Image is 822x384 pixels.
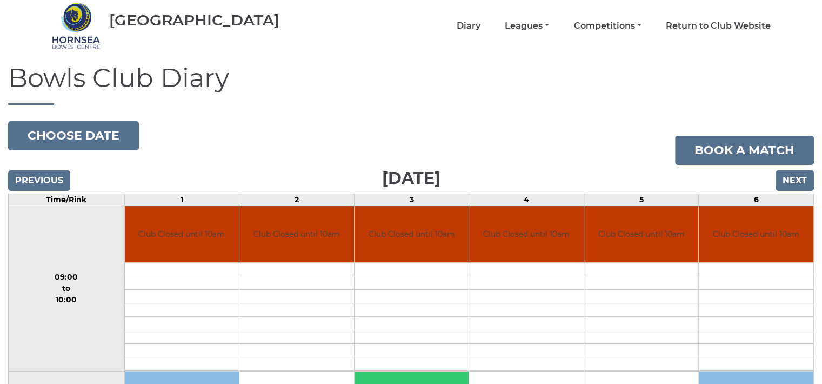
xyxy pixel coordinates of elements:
a: Diary [457,20,480,32]
td: Club Closed until 10am [699,206,813,263]
a: Book a match [675,136,814,165]
div: [GEOGRAPHIC_DATA] [109,12,279,29]
td: 3 [354,194,469,206]
td: 2 [239,194,355,206]
td: Time/Rink [9,194,125,206]
td: 5 [584,194,699,206]
td: Club Closed until 10am [125,206,239,263]
td: 6 [699,194,814,206]
h1: Bowls Club Diary [8,64,814,105]
input: Next [776,170,814,191]
a: Return to Club Website [666,20,771,32]
td: Club Closed until 10am [584,206,699,263]
input: Previous [8,170,70,191]
button: Choose date [8,121,139,150]
td: 4 [469,194,584,206]
td: Club Closed until 10am [239,206,354,263]
td: Club Closed until 10am [355,206,469,263]
td: Club Closed until 10am [469,206,584,263]
a: Competitions [573,20,641,32]
a: Leagues [505,20,549,32]
td: 09:00 to 10:00 [9,206,125,372]
img: Hornsea Bowls Centre [52,2,101,50]
td: 1 [124,194,239,206]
